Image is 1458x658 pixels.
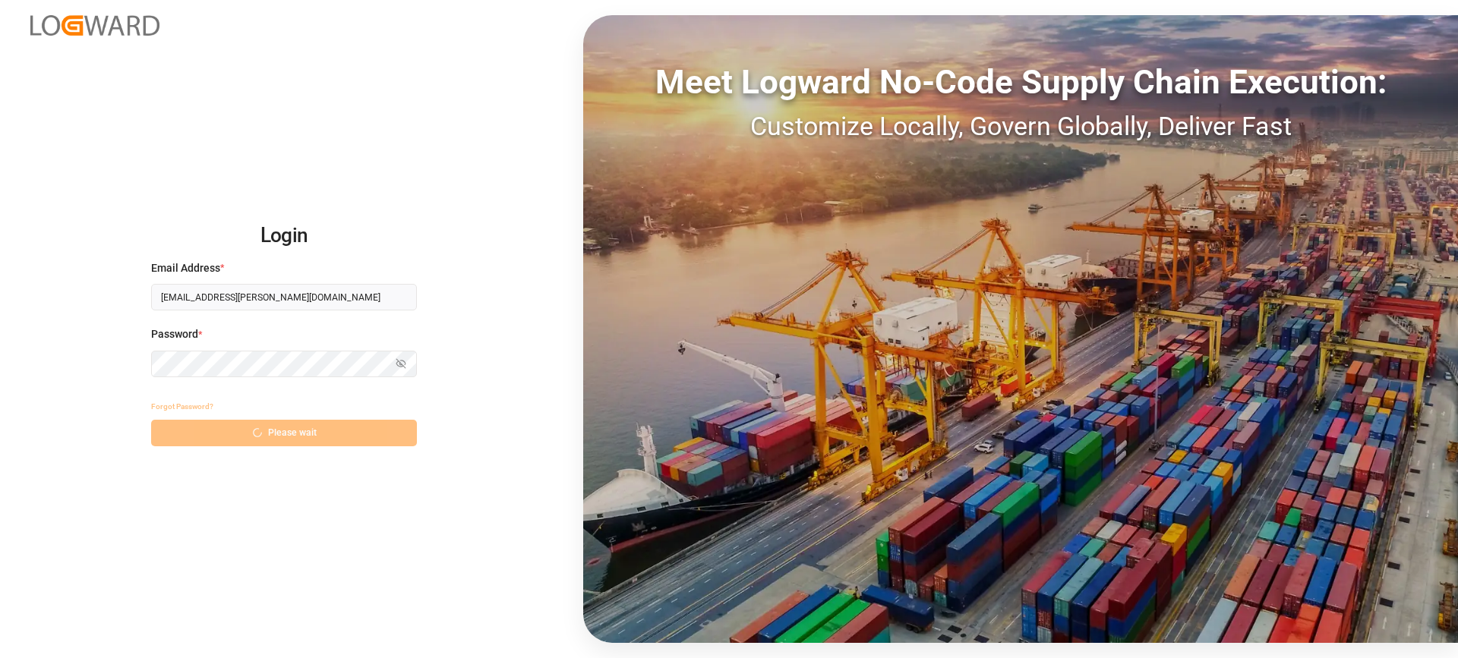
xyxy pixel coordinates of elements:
span: Email Address [151,260,220,276]
div: Meet Logward No-Code Supply Chain Execution: [583,57,1458,107]
img: Logward_new_orange.png [30,15,159,36]
h2: Login [151,212,417,260]
div: Customize Locally, Govern Globally, Deliver Fast [583,107,1458,146]
span: Password [151,326,198,342]
input: Enter your email [151,284,417,310]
